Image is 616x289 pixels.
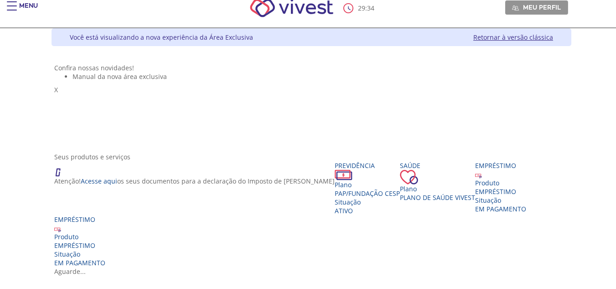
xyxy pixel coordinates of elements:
a: Acesse aqui [81,177,117,185]
div: Plano [400,184,475,193]
div: EMPRÉSTIMO [54,241,105,250]
span: 34 [367,4,374,12]
a: Empréstimo Produto EMPRÉSTIMO Situação EM PAGAMENTO [475,161,526,213]
span: Plano de Saúde VIVEST [400,193,475,202]
img: ico_dinheiro.png [335,170,352,180]
span: X [54,85,58,94]
div: Produto [475,179,526,187]
div: Menu [19,1,38,20]
a: Previdência PlanoPAP/Fundação CESP SituaçãoAtivo [335,161,400,215]
section: <span lang="pt-BR" dir="ltr">Visualizador do Conteúdo da Web</span> 1 [54,63,569,143]
div: Confira nossas novidades! [54,63,569,72]
span: PAP/Fundação CESP [335,189,400,198]
span: EM PAGAMENTO [54,258,105,267]
div: Plano [335,180,400,189]
img: ico_emprestimo.svg [475,172,482,179]
img: ico_atencao.png [54,161,70,177]
div: Situação [335,198,400,206]
div: EMPRÉSTIMO [475,187,526,196]
div: Empréstimo [54,215,105,224]
a: Saúde PlanoPlano de Saúde VIVEST [400,161,475,202]
p: Atenção! os seus documentos para a declaração do Imposto de [PERSON_NAME] [54,177,335,185]
img: ico_coracao.png [400,170,418,184]
section: <span lang="en" dir="ltr">ProdutosCard</span> [54,152,569,276]
span: 29 [358,4,365,12]
div: : [343,3,376,13]
a: Retornar à versão clássica [473,33,553,42]
div: Situação [54,250,105,258]
div: Aguarde... [54,267,569,276]
span: Ativo [335,206,353,215]
a: Meu perfil [505,0,568,14]
div: Você está visualizando a nova experiência da Área Exclusiva [70,33,253,42]
img: Meu perfil [512,5,519,11]
span: Meu perfil [523,3,561,11]
span: Manual da nova área exclusiva [72,72,167,81]
div: Situação [475,196,526,205]
div: Produto [54,232,105,241]
span: EM PAGAMENTO [475,205,526,213]
div: Saúde [400,161,475,170]
a: Empréstimo Produto EMPRÉSTIMO Situação EM PAGAMENTO [54,215,105,267]
img: ico_emprestimo.svg [54,226,61,232]
div: Seus produtos e serviços [54,152,569,161]
div: Previdência [335,161,400,170]
div: Empréstimo [475,161,526,170]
